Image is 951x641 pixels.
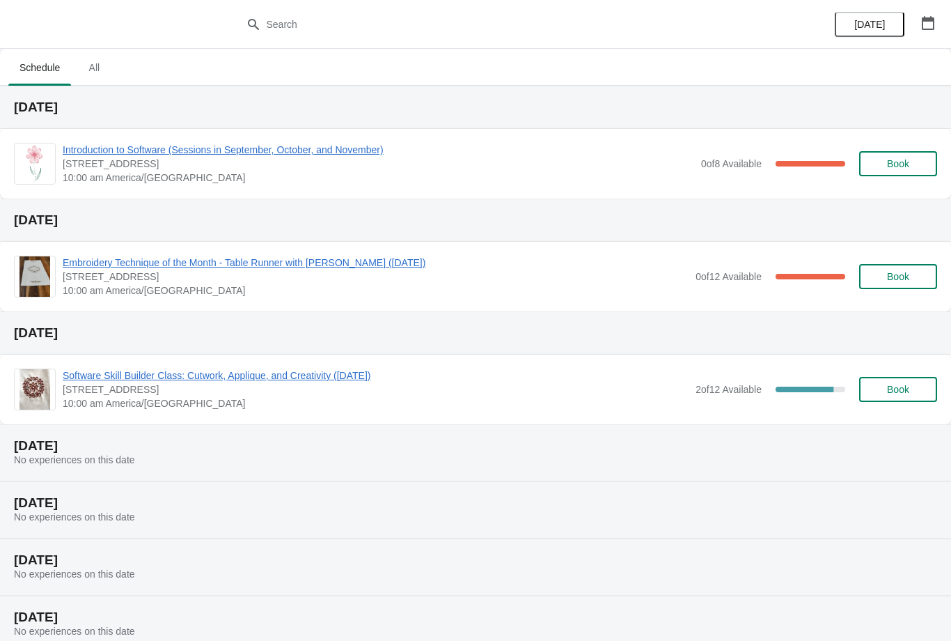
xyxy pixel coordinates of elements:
span: All [77,55,111,80]
span: Book [887,271,909,282]
h2: [DATE] [14,100,937,114]
button: [DATE] [835,12,904,37]
span: No experiences on this date [14,454,135,465]
h2: [DATE] [14,326,937,340]
span: 10:00 am America/[GEOGRAPHIC_DATA] [63,284,689,298]
span: No experiences on this date [14,511,135,523]
span: 0 of 8 Available [701,158,762,169]
h2: [DATE] [14,553,937,567]
span: Schedule [8,55,71,80]
span: Software Skill Builder Class: Cutwork, Applique, and Creativity ([DATE]) [63,369,689,383]
span: 0 of 12 Available [695,271,762,282]
span: [DATE] [854,19,885,30]
span: 10:00 am America/[GEOGRAPHIC_DATA] [63,171,694,185]
span: No experiences on this date [14,626,135,637]
span: Book [887,158,909,169]
span: [STREET_ADDRESS] [63,383,689,396]
span: Embroidery Technique of the Month - Table Runner with [PERSON_NAME] ([DATE]) [63,256,689,270]
h2: [DATE] [14,496,937,510]
button: Book [859,377,937,402]
h2: [DATE] [14,439,937,453]
button: Book [859,151,937,176]
img: Software Skill Builder Class: Cutwork, Applique, and Creativity (September 10, 2025) | 1300 Salem... [19,369,50,410]
span: No experiences on this date [14,569,135,580]
h2: [DATE] [14,213,937,227]
span: 2 of 12 Available [695,384,762,395]
button: Book [859,264,937,289]
span: Book [887,384,909,395]
img: Embroidery Technique of the Month - Table Runner with BERNINA Cutwork (September 9, 2025) | 1300 ... [19,256,50,297]
span: Introduction to Software (Sessions in September, October, and November) [63,143,694,157]
img: Introduction to Software (Sessions in September, October, and November) | 1300 Salem Rd SW, Suite... [23,144,47,184]
h2: [DATE] [14,610,937,624]
input: Search [266,12,714,37]
span: [STREET_ADDRESS] [63,157,694,171]
span: 10:00 am America/[GEOGRAPHIC_DATA] [63,396,689,410]
span: [STREET_ADDRESS] [63,270,689,284]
